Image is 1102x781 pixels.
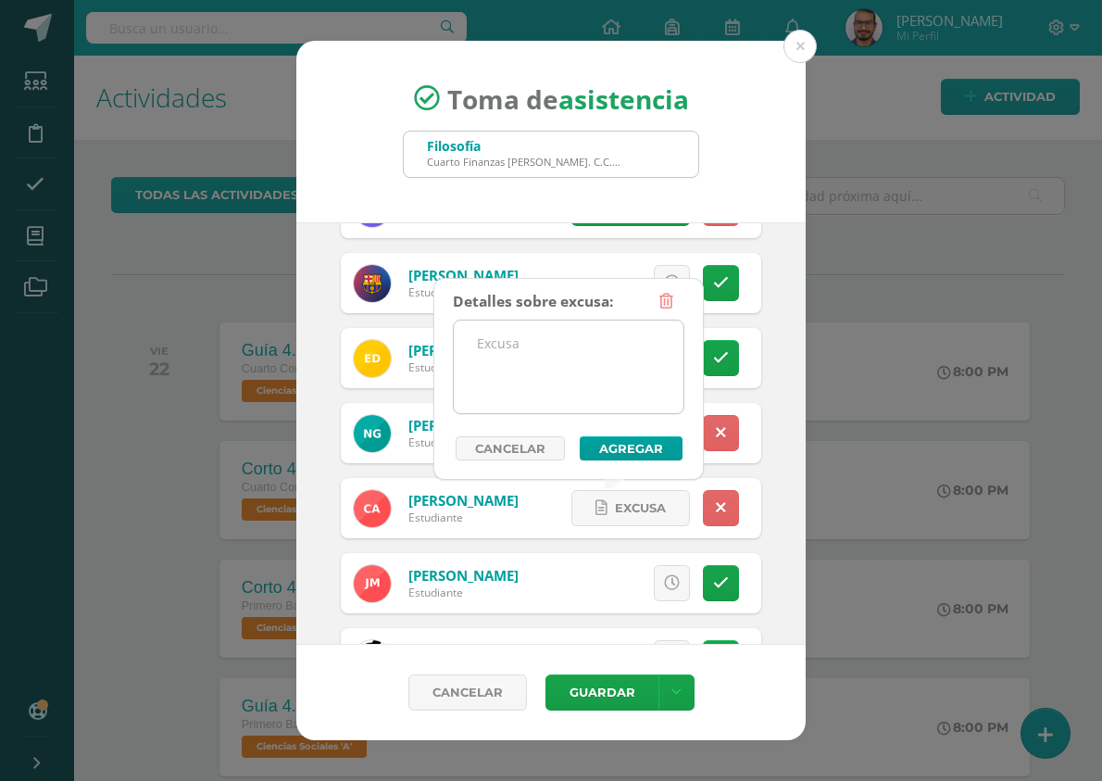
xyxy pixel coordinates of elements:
div: Filosofía [427,137,621,155]
div: Detalles sobre excusa: [453,283,613,320]
a: Cancelar [408,674,527,711]
img: 15fd5350275f365c6a60da5540c4b3d2.png [354,565,391,602]
img: ae7572d21add4a8f95134f988411f4ad.png [354,265,391,302]
a: [PERSON_NAME] [408,641,519,660]
a: [PERSON_NAME], [GEOGRAPHIC_DATA] [408,341,668,359]
a: [PERSON_NAME] [408,416,519,435]
button: Close (Esc) [783,30,817,63]
span: Excusa [615,491,666,525]
span: Excusa [566,566,617,600]
div: Cuarto Finanzas [PERSON_NAME]. C.C.L.L. en Finanzas y Administración 'A' [427,155,621,169]
a: Excusa [571,490,690,526]
button: Guardar [545,674,658,711]
div: Estudiante [408,510,519,525]
button: Agregar [580,436,682,460]
img: 7f8b38bda0b5d9e83a20385b3b0369ab.png [354,490,391,527]
input: Busca un grado o sección aquí... [404,132,698,177]
a: [PERSON_NAME] [408,491,519,510]
div: Estudiante [408,284,519,300]
a: [PERSON_NAME] [408,266,519,284]
img: a5ca1f78bea8f760f655c58b135e32da.png [354,340,391,377]
span: Toma de [447,81,689,116]
div: Estudiante [408,585,519,600]
span: Excusa [566,266,617,300]
span: Excusa [566,641,617,675]
img: c1cddfa32970f36c24bd1cca9c7ff187.png [354,640,391,677]
div: Estudiante [408,359,631,375]
div: Estudiante [408,435,519,450]
a: Cancelar [456,436,565,460]
strong: asistencia [558,81,689,116]
a: [PERSON_NAME] [408,566,519,585]
img: 2195b7b9c9d314774e23ff23e7a31641.png [354,415,391,452]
